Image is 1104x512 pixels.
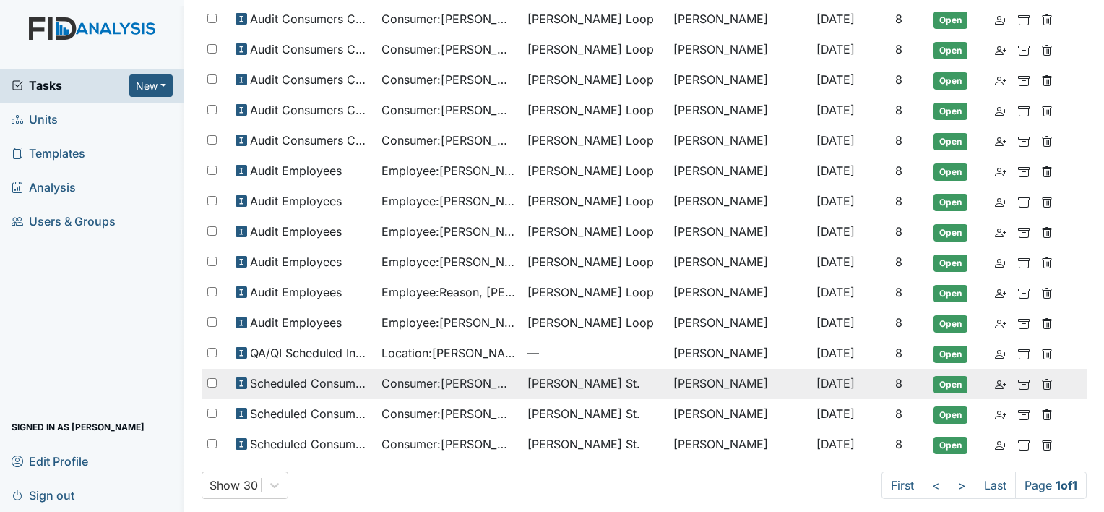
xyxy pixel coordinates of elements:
span: [DATE] [816,437,855,451]
span: Open [933,437,967,454]
span: Units [12,108,58,131]
td: [PERSON_NAME] [668,247,811,278]
span: [DATE] [816,255,855,269]
span: [PERSON_NAME] Loop [527,314,654,331]
span: [PERSON_NAME] St. [527,405,640,422]
span: Audit Employees [250,162,342,179]
span: Consumer : [PERSON_NAME] [381,435,516,453]
a: Delete [1041,10,1053,27]
a: Archive [1018,435,1030,453]
a: Archive [1018,40,1030,58]
span: 8 [895,255,902,269]
a: Last [975,472,1016,499]
span: [DATE] [816,133,855,148]
a: Archive [1018,314,1030,331]
span: Audit Employees [250,283,342,301]
span: Audit Consumers Charts [250,71,370,88]
a: Delete [1041,435,1053,453]
a: < [923,472,949,499]
span: Signed in as [PERSON_NAME] [12,416,145,438]
td: [PERSON_NAME] [668,95,811,126]
td: [PERSON_NAME] [668,369,811,399]
span: [DATE] [816,103,855,117]
span: Open [933,133,967,150]
span: [PERSON_NAME] St. [527,375,640,392]
span: Open [933,285,967,302]
span: 8 [895,72,902,87]
span: Open [933,255,967,272]
span: [PERSON_NAME] Loop [527,10,654,27]
span: — [527,344,662,362]
span: Consumer : [PERSON_NAME] [381,132,516,149]
span: [PERSON_NAME] Loop [527,40,654,58]
span: [PERSON_NAME] Loop [527,283,654,301]
span: Open [933,406,967,424]
td: [PERSON_NAME] [668,187,811,217]
span: [PERSON_NAME] Loop [527,223,654,240]
td: [PERSON_NAME] [668,4,811,35]
span: Audit Employees [250,192,342,210]
span: 8 [895,194,902,208]
span: Analysis [12,176,76,199]
span: [PERSON_NAME] Loop [527,162,654,179]
span: [PERSON_NAME] Loop [527,253,654,270]
a: Archive [1018,162,1030,179]
span: [DATE] [816,315,855,330]
a: Archive [1018,10,1030,27]
span: Edit Profile [12,450,88,472]
strong: 1 of 1 [1056,478,1077,492]
td: [PERSON_NAME] [668,65,811,95]
span: Audit Consumers Charts [250,101,370,119]
a: Delete [1041,375,1053,392]
span: Employee : [PERSON_NAME] [381,162,516,179]
span: Employee : [PERSON_NAME][GEOGRAPHIC_DATA] [381,223,516,240]
a: Archive [1018,192,1030,210]
a: > [949,472,975,499]
span: Templates [12,142,85,165]
a: Tasks [12,77,129,94]
span: [DATE] [816,285,855,299]
a: Delete [1041,162,1053,179]
span: 8 [895,163,902,178]
a: Delete [1041,283,1053,301]
span: [DATE] [816,12,855,26]
span: [DATE] [816,346,855,360]
span: Audit Employees [250,253,342,270]
a: Delete [1041,192,1053,210]
span: [DATE] [816,224,855,239]
span: Consumer : [PERSON_NAME] [381,10,516,27]
td: [PERSON_NAME] [668,338,811,369]
span: 8 [895,12,902,26]
span: [DATE] [816,194,855,208]
span: [PERSON_NAME] St. [527,435,640,453]
a: Delete [1041,344,1053,362]
span: QA/QI Scheduled Inspection [250,344,370,362]
td: [PERSON_NAME] [668,399,811,430]
span: Employee : [PERSON_NAME]'[PERSON_NAME] [381,192,516,210]
span: [PERSON_NAME] Loop [527,101,654,119]
span: Employee : [PERSON_NAME] [381,314,516,331]
span: Open [933,224,967,242]
a: Delete [1041,314,1053,331]
span: Users & Groups [12,210,116,233]
span: Open [933,72,967,90]
span: Scheduled Consumer Chart Review [250,435,370,453]
span: Consumer : [PERSON_NAME] [381,375,516,392]
a: Archive [1018,71,1030,88]
span: [DATE] [816,72,855,87]
span: Open [933,315,967,333]
span: 8 [895,285,902,299]
span: Audit Consumers Charts [250,40,370,58]
a: Archive [1018,132,1030,149]
td: [PERSON_NAME] [668,278,811,308]
span: Open [933,12,967,29]
span: 8 [895,42,902,56]
a: Delete [1041,253,1053,270]
span: Open [933,346,967,363]
span: Open [933,163,967,181]
span: Page [1015,472,1087,499]
span: Open [933,42,967,59]
td: [PERSON_NAME] [668,126,811,156]
span: Scheduled Consumer Chart Review [250,405,370,422]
